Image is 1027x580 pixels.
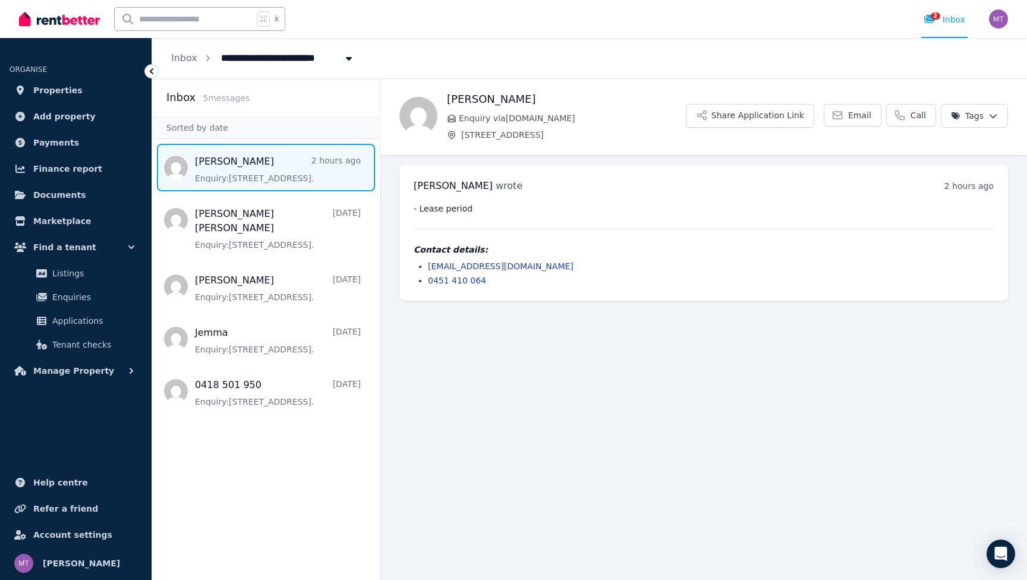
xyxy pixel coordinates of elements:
[33,162,102,176] span: Finance report
[686,104,814,128] button: Share Application Link
[14,309,137,333] a: Applications
[33,135,79,150] span: Payments
[33,188,86,202] span: Documents
[931,12,940,20] span: 2
[203,93,250,103] span: 5 message s
[414,203,994,215] pre: - Lease period
[987,540,1015,568] div: Open Intercom Messenger
[275,14,279,24] span: k
[461,129,686,141] span: [STREET_ADDRESS]
[459,112,686,124] span: Enquiry via [DOMAIN_NAME]
[152,38,374,78] nav: Breadcrumb
[848,109,871,121] span: Email
[52,314,133,328] span: Applications
[33,475,88,490] span: Help centre
[195,273,361,303] a: [PERSON_NAME][DATE]Enquiry:[STREET_ADDRESS].
[414,244,994,256] h4: Contact details:
[414,180,493,191] span: [PERSON_NAME]
[10,235,142,259] button: Find a tenant
[14,285,137,309] a: Enquiries
[33,364,114,378] span: Manage Property
[989,10,1008,29] img: Matt Teague
[10,105,142,128] a: Add property
[10,157,142,181] a: Finance report
[824,104,881,127] a: Email
[14,333,137,357] a: Tenant checks
[19,10,100,28] img: RentBetter
[33,528,112,542] span: Account settings
[10,131,142,155] a: Payments
[33,83,83,97] span: Properties
[10,209,142,233] a: Marketplace
[924,14,965,26] div: Inbox
[10,183,142,207] a: Documents
[152,139,380,420] nav: Message list
[14,554,33,573] img: Matt Teague
[166,89,196,106] h2: Inbox
[10,359,142,383] button: Manage Property
[10,78,142,102] a: Properties
[496,180,522,191] span: wrote
[43,556,120,570] span: [PERSON_NAME]
[52,290,133,304] span: Enquiries
[14,261,137,285] a: Listings
[52,266,133,280] span: Listings
[10,65,47,74] span: ORGANISE
[10,523,142,547] a: Account settings
[152,116,380,139] div: Sorted by date
[33,109,96,124] span: Add property
[33,240,96,254] span: Find a tenant
[951,110,984,122] span: Tags
[428,261,574,271] a: [EMAIL_ADDRESS][DOMAIN_NAME]
[195,155,361,184] a: [PERSON_NAME]2 hours agoEnquiry:[STREET_ADDRESS].
[447,91,686,108] h1: [PERSON_NAME]
[911,109,926,121] span: Call
[399,97,437,135] img: TRISHIKA Narayan
[941,104,1008,128] button: Tags
[944,181,994,191] time: 2 hours ago
[195,326,361,355] a: Jemma[DATE]Enquiry:[STREET_ADDRESS].
[195,207,361,251] a: [PERSON_NAME] [PERSON_NAME][DATE]Enquiry:[STREET_ADDRESS].
[195,378,361,408] a: 0418 501 950[DATE]Enquiry:[STREET_ADDRESS].
[33,502,98,516] span: Refer a friend
[171,52,197,64] a: Inbox
[886,104,936,127] a: Call
[33,214,91,228] span: Marketplace
[52,338,133,352] span: Tenant checks
[428,276,486,285] a: 0451 410 064
[10,497,142,521] a: Refer a friend
[10,471,142,494] a: Help centre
